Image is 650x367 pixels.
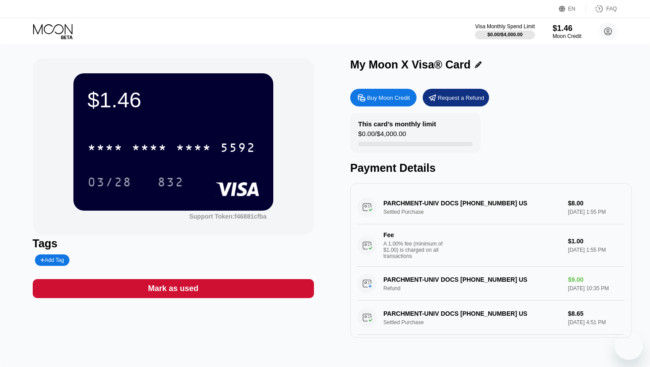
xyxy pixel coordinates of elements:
div: Visa Monthly Spend Limit$0.00/$4,000.00 [475,23,535,39]
div: Buy Moon Credit [367,94,410,102]
div: FAQ [586,4,617,13]
div: $1.46 [553,24,581,33]
div: Support Token: f46881cfba [189,213,267,220]
div: [DATE] 1:55 PM [568,247,625,253]
div: Payment Details [350,162,632,174]
div: Support Token:f46881cfba [189,213,267,220]
div: 03/28 [88,176,132,190]
div: This card’s monthly limit [358,120,436,128]
div: Buy Moon Credit [350,89,417,106]
div: $1.00 [568,238,625,245]
div: Request a Refund [423,89,489,106]
div: 5592 [220,142,256,156]
div: FeeA 1.00% fee (minimum of $1.00) is charged on all transactions$1.00[DATE] 1:55 PM [357,224,625,267]
div: EN [559,4,586,13]
div: EN [568,6,576,12]
div: Fee [383,231,445,238]
div: $0.00 / $4,000.00 [358,130,406,142]
div: Tags [33,237,314,250]
div: 03/28 [81,171,138,193]
iframe: Button to launch messaging window [615,332,643,360]
div: 832 [157,176,184,190]
div: Mark as used [33,279,314,298]
div: Add Tag [35,254,69,266]
div: My Moon X Visa® Card [350,58,470,71]
div: Add Tag [40,257,64,263]
div: $1.46 [88,87,259,112]
div: $1.46Moon Credit [553,24,581,39]
div: Moon Credit [553,33,581,39]
div: Request a Refund [438,94,484,102]
div: 832 [151,171,191,193]
div: Visa Monthly Spend Limit [475,23,535,30]
div: Mark as used [148,284,199,294]
div: $0.00 / $4,000.00 [487,32,523,37]
div: FAQ [606,6,617,12]
div: A 1.00% fee (minimum of $1.00) is charged on all transactions [383,241,450,259]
